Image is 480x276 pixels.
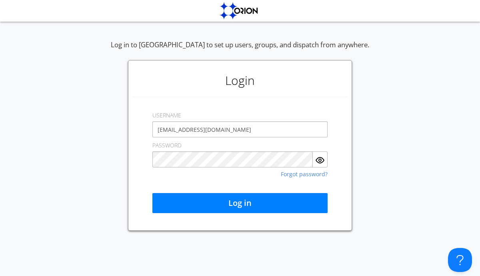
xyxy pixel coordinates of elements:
[152,111,181,119] label: USERNAME
[132,64,348,97] h1: Login
[152,141,182,149] label: PASSWORD
[448,248,472,272] iframe: Toggle Customer Support
[152,151,313,167] input: Password
[315,155,325,165] img: eye.svg
[313,151,328,167] button: Show Password
[111,40,369,60] div: Log in to [GEOGRAPHIC_DATA] to set up users, groups, and dispatch from anywhere.
[152,193,328,213] button: Log in
[281,171,328,177] a: Forgot password?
